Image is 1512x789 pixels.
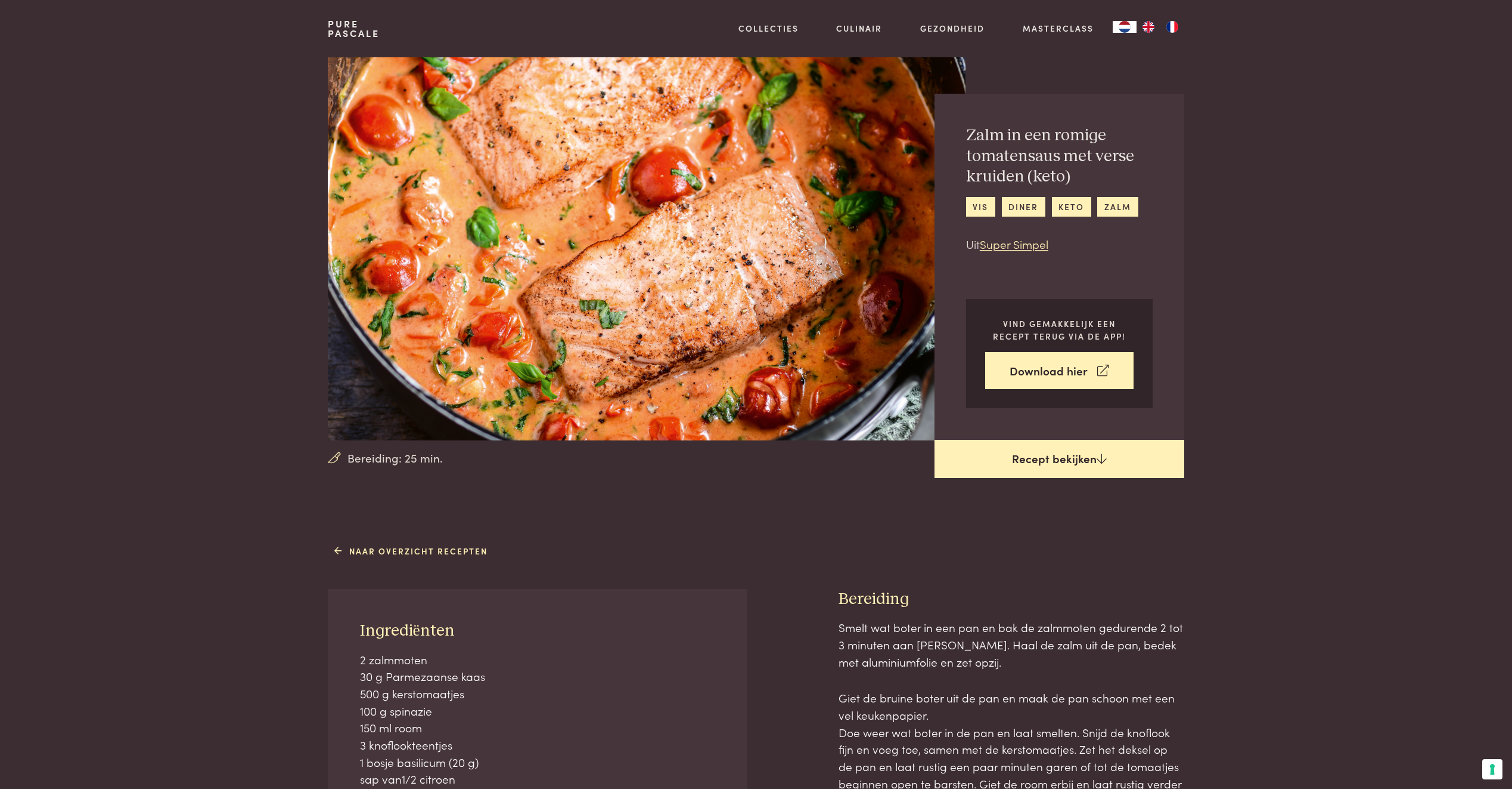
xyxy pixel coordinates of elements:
[360,622,455,639] span: Ingrediënten
[980,236,1048,252] a: Super Simpel
[334,545,488,557] a: Naar overzicht recepten
[966,125,1153,187] h2: Zalm in een romige tomatensaus met verse kruiden (keto)
[328,19,380,38] a: PurePascale
[920,22,985,35] a: Gezondheid
[1097,197,1138,217] a: zalm
[1113,21,1184,33] aside: Language selected: Nederlands
[360,651,715,788] p: 2 zalmmoten 30 g Parmezaanse kaas 500 g kerstomaatjes 100 g spinazie 150 ml room 3 knoflookteentj...
[985,352,1134,390] a: Download hier
[328,57,965,440] img: Zalm in een romige tomatensaus met verse kruiden (keto)
[1137,21,1184,33] ul: Language list
[1160,21,1184,33] a: FR
[839,619,1184,670] p: Smelt wat boter in een pan en bak de zalmmoten gedurende 2 tot 3 minuten aan [PERSON_NAME]. Haal ...
[1052,197,1091,217] a: keto
[1137,21,1160,33] a: EN
[966,197,995,217] a: vis
[1002,197,1045,217] a: diner
[836,22,882,35] a: Culinair
[1113,21,1137,33] a: NL
[839,589,1184,610] h3: Bereiding
[1113,21,1137,33] div: Language
[405,770,411,787] span: /
[402,770,405,787] span: 1
[1023,22,1094,35] a: Masterclass
[1482,759,1502,779] button: Uw voorkeuren voor toestemming voor trackingtechnologieën
[985,318,1134,342] p: Vind gemakkelijk een recept terug via de app!
[347,449,443,467] span: Bereiding: 25 min.
[966,236,1153,253] p: Uit
[934,440,1184,478] a: Recept bekijken
[738,22,799,35] a: Collecties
